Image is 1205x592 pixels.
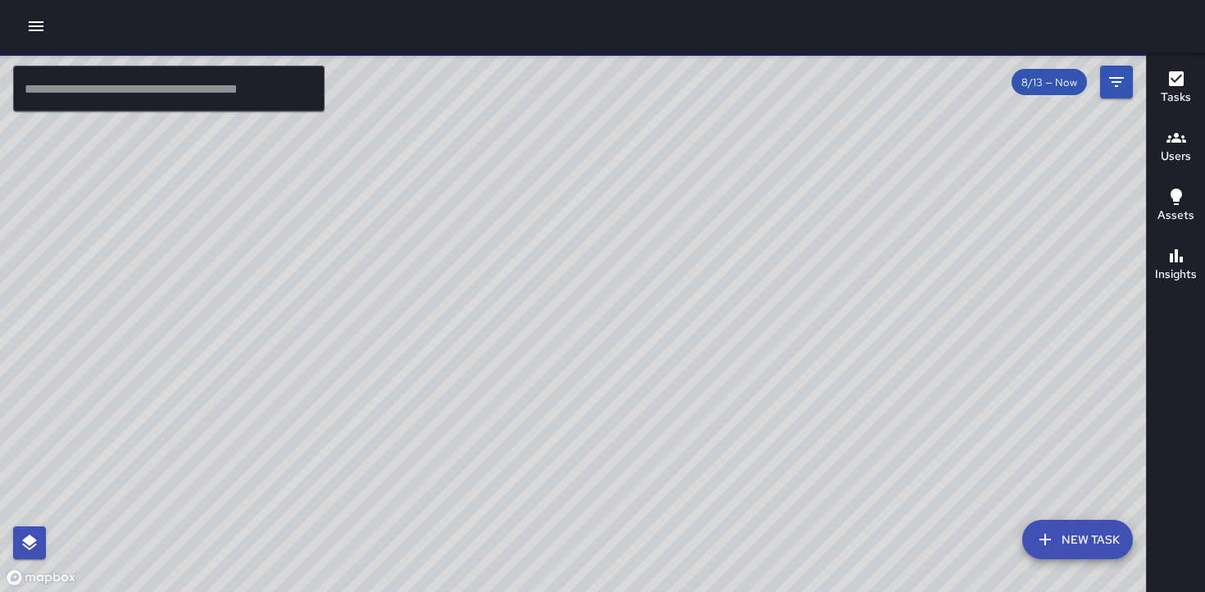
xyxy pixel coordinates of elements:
[1161,148,1191,166] h6: Users
[1147,59,1205,118] button: Tasks
[1157,207,1194,225] h6: Assets
[1147,177,1205,236] button: Assets
[1022,520,1133,559] button: New Task
[1147,118,1205,177] button: Users
[1100,66,1133,98] button: Filters
[1161,89,1191,107] h6: Tasks
[1155,266,1197,284] h6: Insights
[1147,236,1205,295] button: Insights
[1012,75,1087,89] span: 8/13 — Now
